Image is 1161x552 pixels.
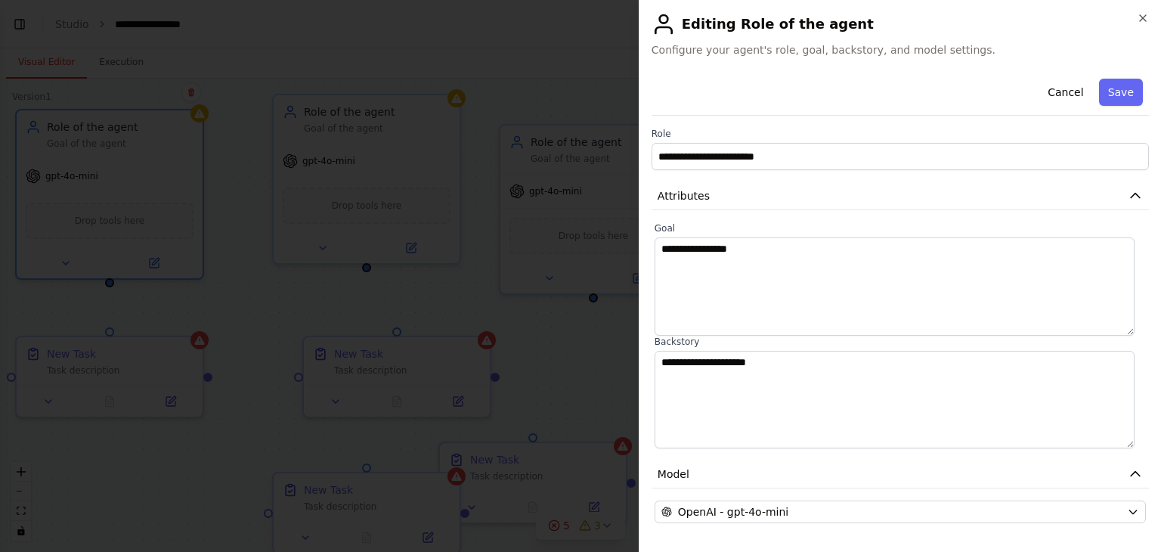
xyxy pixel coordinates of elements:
[655,336,1146,348] label: Backstory
[655,501,1146,523] button: OpenAI - gpt-4o-mini
[658,188,710,203] span: Attributes
[678,504,788,519] span: OpenAI - gpt-4o-mini
[1099,79,1143,106] button: Save
[652,128,1149,140] label: Role
[652,461,1149,488] button: Model
[655,222,1146,234] label: Goal
[1039,79,1092,106] button: Cancel
[652,42,1149,57] span: Configure your agent's role, goal, backstory, and model settings.
[658,467,689,482] span: Model
[652,182,1149,210] button: Attributes
[652,12,1149,36] h2: Editing Role of the agent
